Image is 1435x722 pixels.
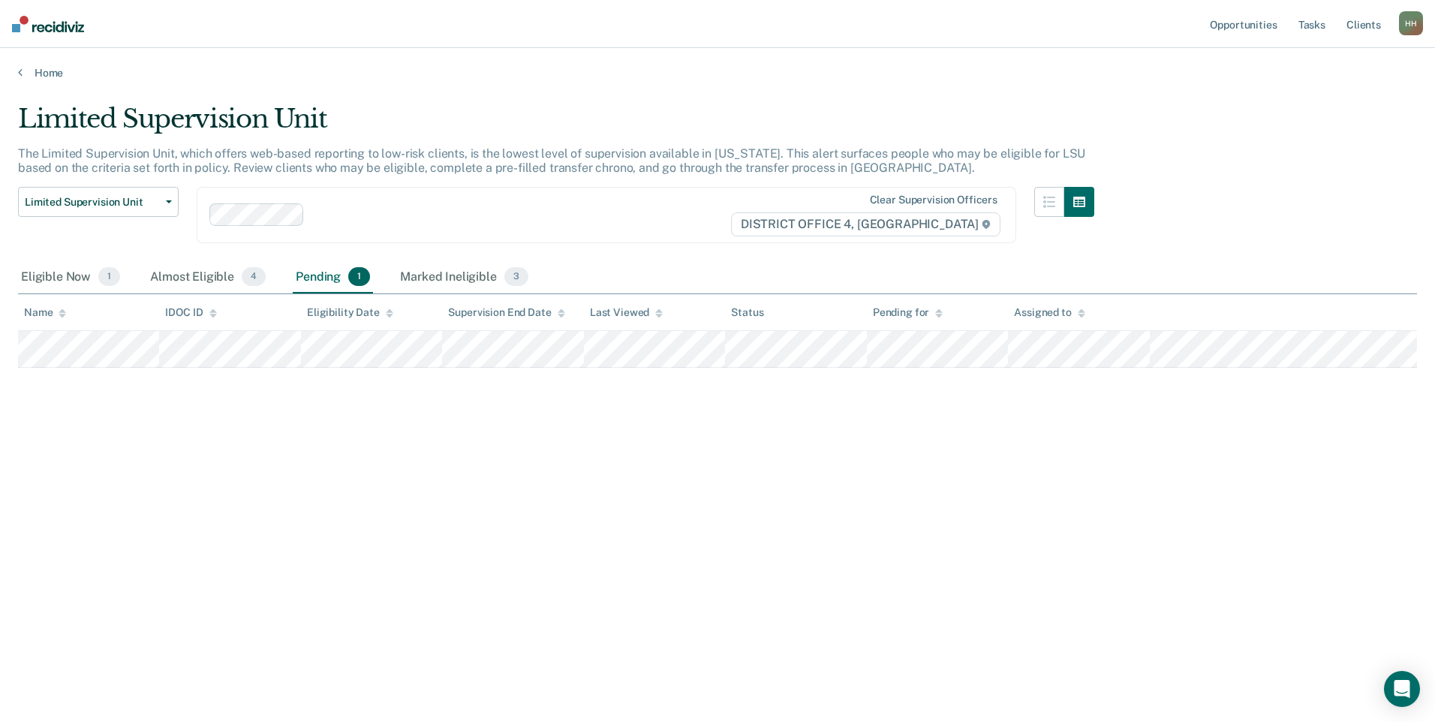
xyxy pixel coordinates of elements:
div: Eligibility Date [307,306,393,319]
div: H H [1399,11,1423,35]
div: Pending for [873,306,943,319]
div: Limited Supervision Unit [18,104,1094,146]
div: Supervision End Date [448,306,564,319]
div: Assigned to [1014,306,1085,319]
span: 3 [504,267,528,287]
a: Home [18,66,1417,80]
div: Eligible Now [18,261,123,294]
span: DISTRICT OFFICE 4, [GEOGRAPHIC_DATA] [731,212,1000,236]
div: Clear supervision officers [870,194,997,206]
p: The Limited Supervision Unit, which offers web-based reporting to low-risk clients, is the lowest... [18,146,1085,175]
img: Recidiviz [12,16,84,32]
div: Status [731,306,763,319]
div: Open Intercom Messenger [1384,671,1420,707]
div: IDOC ID [165,306,216,319]
div: Name [24,306,66,319]
div: Marked Ineligible [397,261,531,294]
div: Almost Eligible [147,261,269,294]
span: Limited Supervision Unit [25,196,160,209]
span: 4 [242,267,266,287]
div: Last Viewed [590,306,663,319]
span: 1 [348,267,370,287]
span: 1 [98,267,120,287]
div: Pending [293,261,373,294]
